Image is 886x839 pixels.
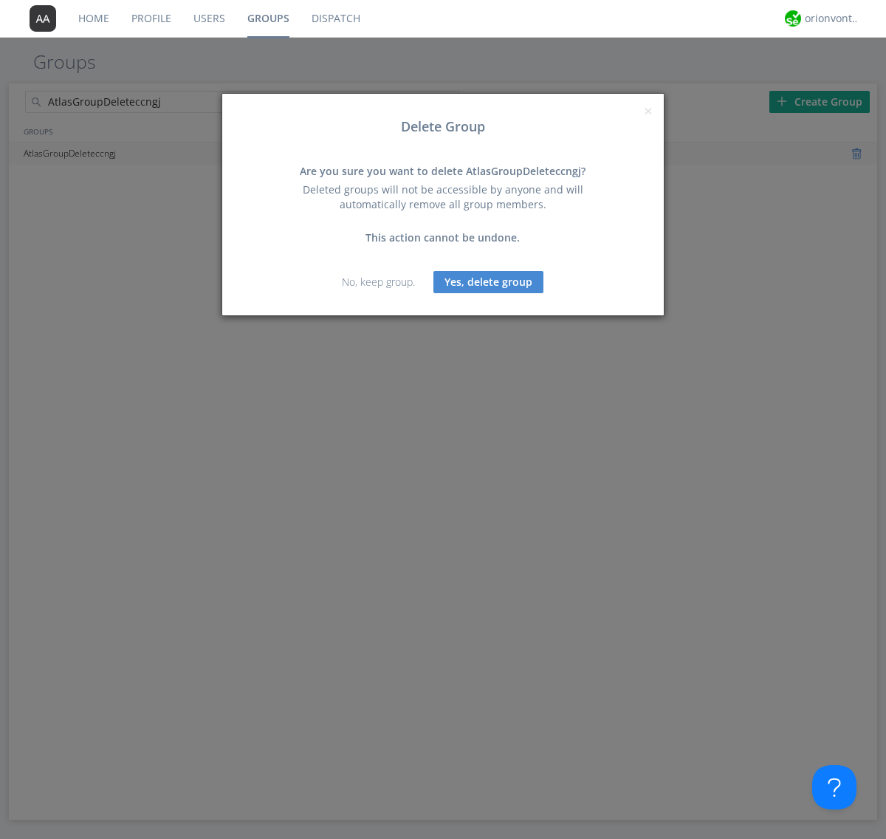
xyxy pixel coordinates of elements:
[30,5,56,32] img: 373638.png
[233,120,653,134] h3: Delete Group
[785,10,801,27] img: 29d36aed6fa347d5a1537e7736e6aa13
[284,230,602,245] div: This action cannot be undone.
[433,271,543,293] button: Yes, delete group
[284,164,602,179] div: Are you sure you want to delete AtlasGroupDeleteccngj?
[342,275,415,289] a: No, keep group.
[644,100,653,121] span: ×
[805,11,860,26] div: orionvontas+atlas+automation+org2
[284,182,602,212] div: Deleted groups will not be accessible by anyone and will automatically remove all group members.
